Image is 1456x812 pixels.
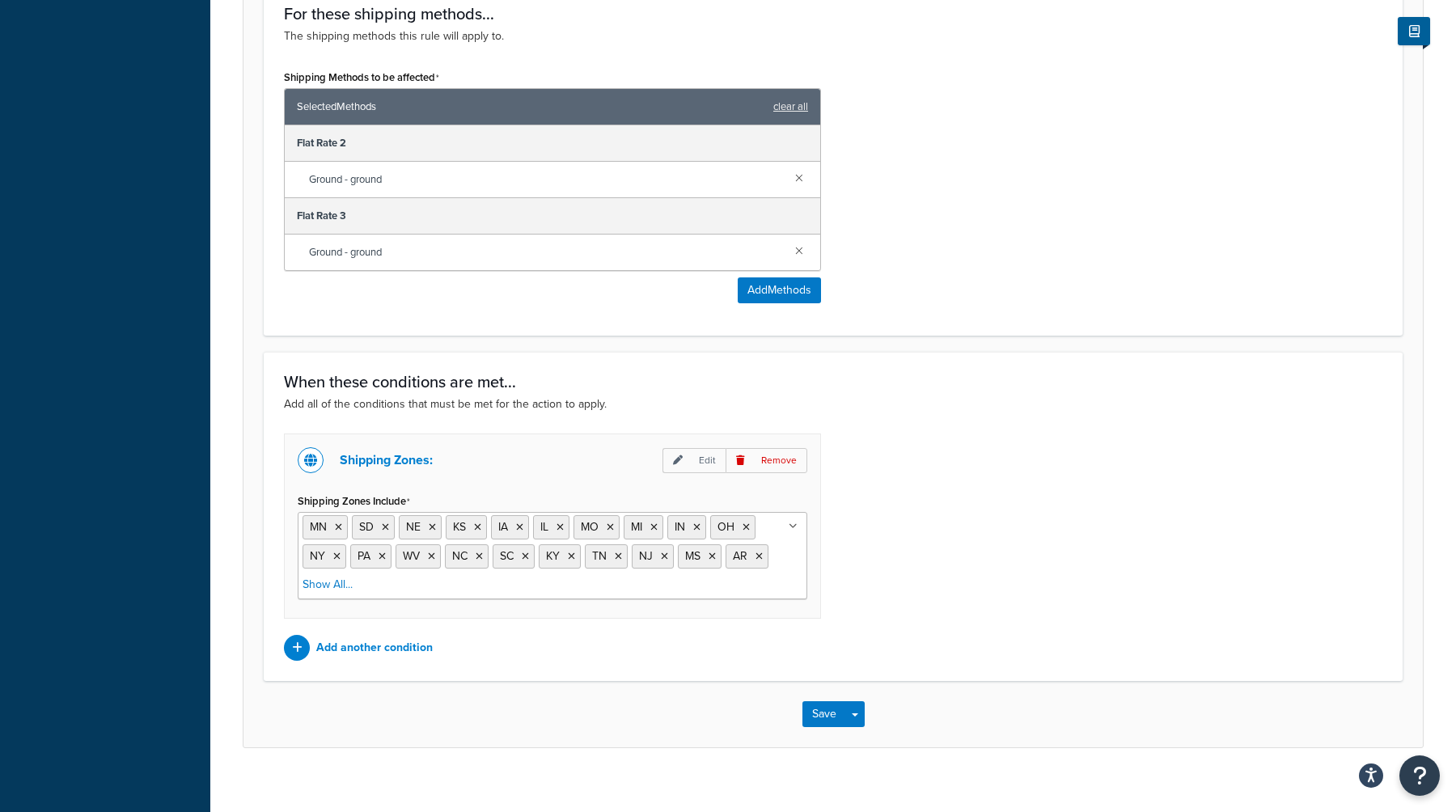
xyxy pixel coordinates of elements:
[733,548,747,565] span: AR
[285,198,820,235] div: Flat Rate 3
[310,548,325,565] span: NY
[284,5,1382,23] h3: For these shipping methods...
[309,241,782,264] span: Ground - ground
[726,448,807,473] p: Remove
[406,518,421,535] span: NE
[453,518,466,535] span: KS
[662,448,726,473] p: Edit
[738,277,821,303] button: AddMethods
[316,636,433,659] p: Add another condition
[284,395,1382,413] p: Add all of the conditions that must be met for the action to apply.
[298,495,410,508] label: Shipping Zones Include
[284,71,439,84] label: Shipping Methods to be affected
[631,518,642,535] span: MI
[359,518,374,535] span: SD
[540,518,548,535] span: IL
[639,548,653,565] span: NJ
[303,577,353,593] a: Show All...
[685,548,700,565] span: MS
[284,373,1382,391] h3: When these conditions are met...
[802,701,846,727] button: Save
[310,518,327,535] span: MN
[500,548,514,565] span: SC
[717,518,734,535] span: OH
[773,95,808,118] a: clear all
[309,168,782,191] span: Ground - ground
[1398,17,1430,45] button: Show Help Docs
[546,548,560,565] span: KY
[297,95,765,118] span: Selected Methods
[592,548,607,565] span: TN
[358,548,370,565] span: PA
[675,518,685,535] span: IN
[284,27,1382,45] p: The shipping methods this rule will apply to.
[452,548,468,565] span: NC
[498,518,508,535] span: IA
[403,548,420,565] span: WV
[285,125,820,162] div: Flat Rate 2
[581,518,599,535] span: MO
[340,449,433,472] p: Shipping Zones:
[1399,755,1440,796] button: Open Resource Center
